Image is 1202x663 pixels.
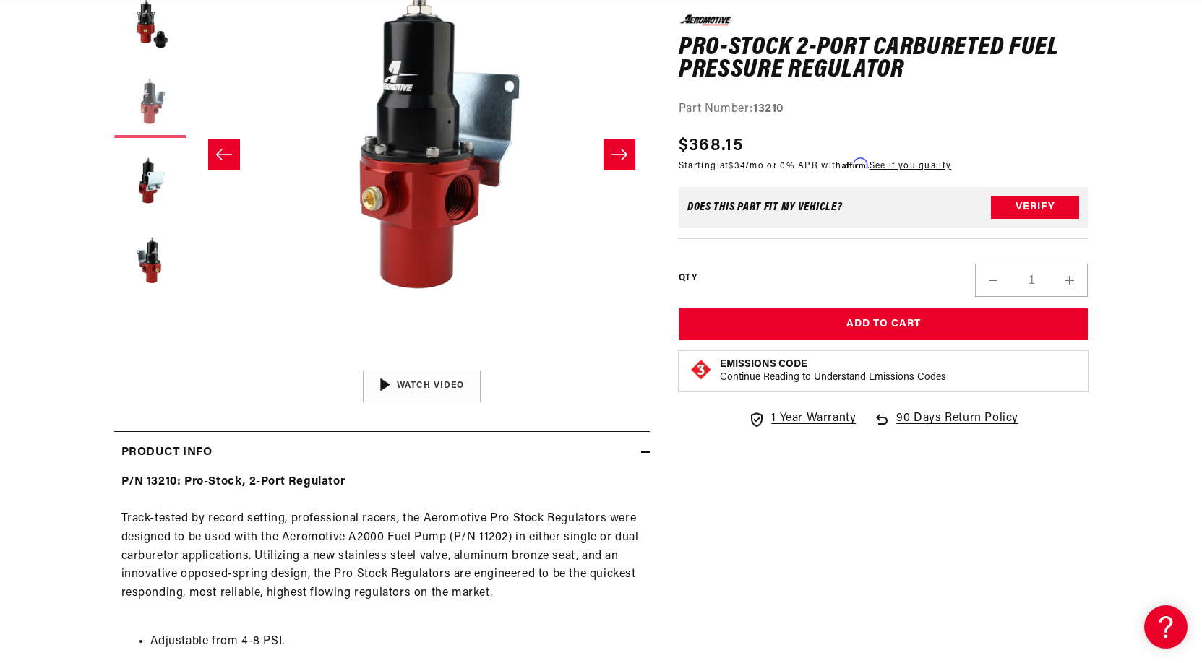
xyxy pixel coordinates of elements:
[679,159,951,173] p: Starting at /mo or 0% APR with .
[687,201,843,213] div: Does This part fit My vehicle?
[150,633,643,651] li: Adjustable from 4-8 PSI.
[720,358,946,384] button: Emissions CodeContinue Reading to Understand Emissions Codes
[679,308,1089,341] button: Add to Cart
[748,409,856,428] a: 1 Year Warranty
[771,409,856,428] span: 1 Year Warranty
[679,272,697,284] label: QTY
[729,162,745,170] span: $34
[991,196,1079,219] button: Verify
[679,100,1089,118] div: Part Number:
[753,103,784,114] strong: 13210
[870,162,951,170] a: See if you qualify - Learn more about Affirm Financing (opens in modal)
[873,409,1018,443] a: 90 Days Return Policy
[114,432,650,474] summary: Product Info
[679,36,1089,82] h1: Pro-Stock 2-Port Carbureted Fuel Pressure Regulator
[896,409,1018,443] span: 90 Days Return Policy
[121,443,213,462] h2: Product Info
[842,158,867,169] span: Affirm
[720,371,946,384] p: Continue Reading to Understand Emissions Codes
[114,145,186,217] button: Load image 4 in gallery view
[114,225,186,297] button: Load image 5 in gallery view
[604,139,635,170] button: Slide right
[121,476,345,487] strong: P/N 13210: Pro-Stock, 2-Port Regulator
[679,133,743,159] span: $368.15
[208,139,240,170] button: Slide left
[690,358,713,381] img: Emissions code
[114,66,186,138] button: Load image 3 in gallery view
[720,359,807,370] strong: Emissions Code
